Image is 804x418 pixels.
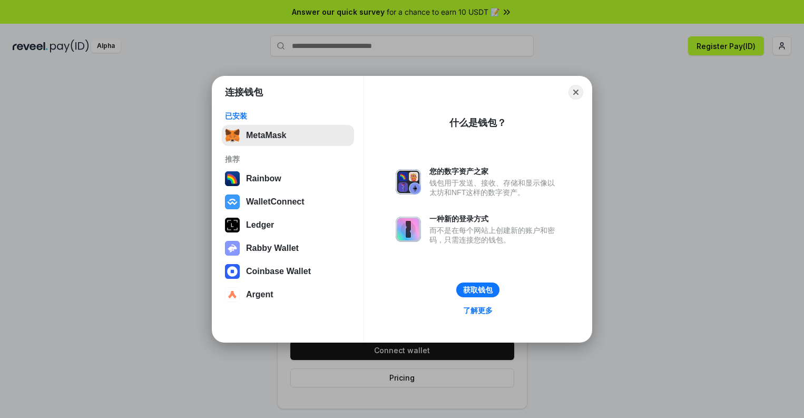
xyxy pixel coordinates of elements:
div: 而不是在每个网站上创建新的账户和密码，只需连接您的钱包。 [429,226,560,245]
img: svg+xml,%3Csvg%20xmlns%3D%22http%3A%2F%2Fwww.w3.org%2F2000%2Fsvg%22%20fill%3D%22none%22%20viewBox... [396,169,421,195]
div: MetaMask [246,131,286,140]
div: 获取钱包 [463,285,493,295]
img: svg+xml,%3Csvg%20fill%3D%22none%22%20height%3D%2233%22%20viewBox%3D%220%200%2035%2033%22%20width%... [225,128,240,143]
button: 获取钱包 [456,283,499,297]
img: svg+xml,%3Csvg%20xmlns%3D%22http%3A%2F%2Fwww.w3.org%2F2000%2Fsvg%22%20fill%3D%22none%22%20viewBox... [396,217,421,242]
img: svg+xml,%3Csvg%20width%3D%2228%22%20height%3D%2228%22%20viewBox%3D%220%200%2028%2028%22%20fill%3D... [225,287,240,302]
div: 推荐 [225,154,351,164]
button: Rainbow [222,168,354,189]
img: svg+xml,%3Csvg%20width%3D%22120%22%20height%3D%22120%22%20viewBox%3D%220%200%20120%20120%22%20fil... [225,171,240,186]
button: Rabby Wallet [222,238,354,259]
button: Coinbase Wallet [222,261,354,282]
div: Coinbase Wallet [246,267,311,276]
div: 一种新的登录方式 [429,214,560,223]
div: 已安装 [225,111,351,121]
div: 了解更多 [463,306,493,315]
button: Argent [222,284,354,305]
img: svg+xml,%3Csvg%20width%3D%2228%22%20height%3D%2228%22%20viewBox%3D%220%200%2028%2028%22%20fill%3D... [225,195,240,209]
button: WalletConnect [222,191,354,212]
div: Rabby Wallet [246,244,299,253]
h1: 连接钱包 [225,86,263,99]
div: 什么是钱包？ [449,116,506,129]
a: 了解更多 [457,304,499,317]
div: 钱包用于发送、接收、存储和显示像以太坊和NFT这样的数字资产。 [429,178,560,197]
button: Ledger [222,215,354,236]
div: Ledger [246,220,274,230]
img: svg+xml,%3Csvg%20xmlns%3D%22http%3A%2F%2Fwww.w3.org%2F2000%2Fsvg%22%20fill%3D%22none%22%20viewBox... [225,241,240,256]
div: Rainbow [246,174,281,183]
div: Argent [246,290,273,299]
button: Close [568,85,583,100]
img: svg+xml,%3Csvg%20width%3D%2228%22%20height%3D%2228%22%20viewBox%3D%220%200%2028%2028%22%20fill%3D... [225,264,240,279]
div: 您的数字资产之家 [429,167,560,176]
img: svg+xml,%3Csvg%20xmlns%3D%22http%3A%2F%2Fwww.w3.org%2F2000%2Fsvg%22%20width%3D%2228%22%20height%3... [225,218,240,232]
div: WalletConnect [246,197,305,207]
button: MetaMask [222,125,354,146]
